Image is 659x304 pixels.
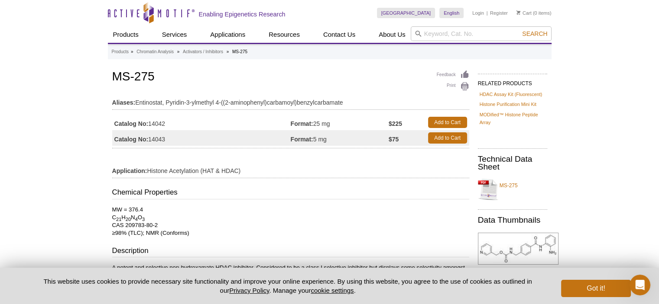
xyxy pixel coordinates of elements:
[516,8,552,18] li: (0 items)
[112,115,291,130] td: 14042
[142,217,145,222] sub: 3
[126,217,131,222] sub: 20
[199,10,286,18] h2: Enabling Epigenetics Research
[112,206,469,237] p: MW = 376.4 C H N O CAS 209783-80-2 ≥98% (TLC); NMR (Conforms)
[478,176,547,202] a: MS-275
[131,49,133,54] li: »
[112,99,136,106] strong: Aliases:
[516,10,520,15] img: Your Cart
[112,130,291,146] td: 14043
[229,287,269,294] a: Privacy Policy
[291,130,389,146] td: 5 mg
[519,30,550,38] button: Search
[116,217,121,222] sub: 21
[389,120,402,128] strong: $225
[478,74,547,89] h2: RELATED PRODUCTS
[490,10,508,16] a: Register
[183,48,223,56] a: Activators / Inhibitors
[291,120,313,128] strong: Format:
[478,216,547,224] h2: Data Thumbnails
[177,49,180,54] li: »
[437,82,469,91] a: Print
[112,187,469,199] h3: Chemical Properties
[437,70,469,80] a: Feedback
[389,135,399,143] strong: $75
[480,100,536,108] a: Histone Purification Mini Kit
[114,135,149,143] strong: Catalog No:
[478,155,547,171] h2: Technical Data Sheet
[373,26,411,43] a: About Us
[108,26,144,43] a: Products
[291,115,389,130] td: 25 mg
[480,90,542,98] a: HDAC Assay Kit (Fluorescent)
[472,10,484,16] a: Login
[112,162,469,176] td: Histone Acetylation (HAT & HDAC)
[318,26,360,43] a: Contact Us
[522,30,547,37] span: Search
[291,135,313,143] strong: Format:
[112,264,469,303] p: A potent and selective non-hydroxamate HDAC inhibitor. Considered to be a class I selective inhib...
[136,48,174,56] a: Chromatin Analysis
[112,93,469,107] td: Entinostat, Pyridin-3-ylmethyl 4-((2-aminophenyl)carbamoyl)benzylcarbamate
[112,167,147,175] strong: Application:
[311,287,354,294] button: cookie settings
[428,132,467,144] a: Add to Cart
[377,8,435,18] a: [GEOGRAPHIC_DATA]
[630,275,650,295] iframe: Intercom live chat
[411,26,552,41] input: Keyword, Cat. No.
[157,26,192,43] a: Services
[29,277,547,295] p: This website uses cookies to provide necessary site functionality and improve your online experie...
[232,49,247,54] li: MS-275
[439,8,464,18] a: English
[112,48,129,56] a: Products
[263,26,305,43] a: Resources
[205,26,250,43] a: Applications
[112,246,469,258] h3: Description
[112,70,469,85] h1: MS-275
[487,8,488,18] li: |
[478,233,558,265] img: Chemical structure of MS-275.
[480,111,545,126] a: MODified™ Histone Peptide Array
[114,120,149,128] strong: Catalog No:
[135,217,138,222] sub: 4
[516,10,532,16] a: Cart
[227,49,229,54] li: »
[428,117,467,128] a: Add to Cart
